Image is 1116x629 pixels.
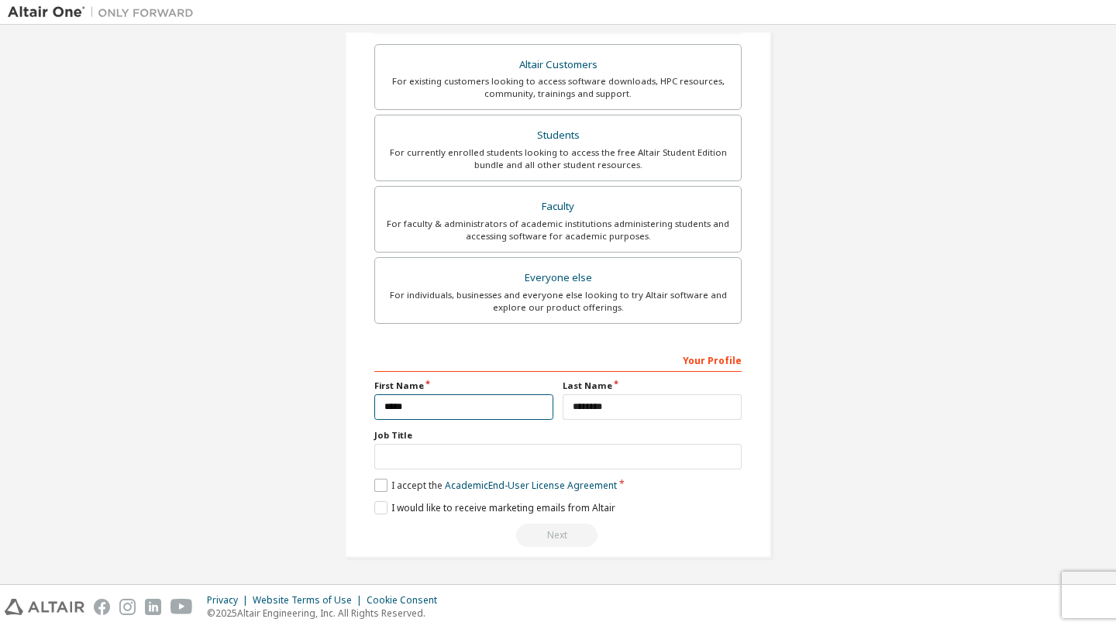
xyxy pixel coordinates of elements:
div: Everyone else [384,267,732,289]
div: Cookie Consent [367,594,446,607]
img: facebook.svg [94,599,110,615]
label: Job Title [374,429,742,442]
div: Altair Customers [384,54,732,76]
img: Altair One [8,5,201,20]
label: I would like to receive marketing emails from Altair [374,501,615,514]
div: Website Terms of Use [253,594,367,607]
div: Privacy [207,594,253,607]
div: For individuals, businesses and everyone else looking to try Altair software and explore our prod... [384,289,732,314]
div: Students [384,125,732,146]
label: I accept the [374,479,617,492]
div: For faculty & administrators of academic institutions administering students and accessing softwa... [384,218,732,242]
label: Last Name [563,380,742,392]
label: First Name [374,380,553,392]
img: youtube.svg [170,599,193,615]
div: Please wait while checking email ... [374,524,742,547]
img: instagram.svg [119,599,136,615]
a: Academic End-User License Agreement [445,479,617,492]
img: linkedin.svg [145,599,161,615]
div: For currently enrolled students looking to access the free Altair Student Edition bundle and all ... [384,146,732,171]
div: Your Profile [374,347,742,372]
div: Faculty [384,196,732,218]
p: © 2025 Altair Engineering, Inc. All Rights Reserved. [207,607,446,620]
div: For existing customers looking to access software downloads, HPC resources, community, trainings ... [384,75,732,100]
img: altair_logo.svg [5,599,84,615]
